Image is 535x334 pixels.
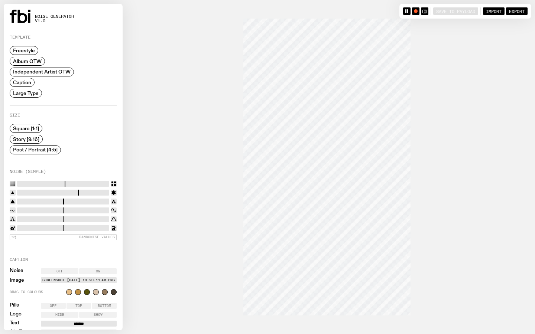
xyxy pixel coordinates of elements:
[13,147,58,153] span: Post / Portrait [4:5]
[13,48,35,53] span: Freestyle
[50,304,56,308] span: Off
[509,9,525,13] span: Export
[35,14,74,19] span: Noise Generator
[96,269,100,273] span: On
[13,80,31,85] span: Caption
[13,126,39,131] span: Square [1:1]
[10,268,23,274] label: Noise
[10,170,46,174] label: Noise (Simple)
[98,304,111,308] span: Bottom
[10,278,24,283] label: Image
[436,9,475,13] span: Save to Payload
[10,113,20,117] label: Size
[94,313,103,317] span: Show
[486,9,502,13] span: Import
[10,234,117,240] button: Randomise Values
[75,304,82,308] span: Top
[79,235,115,239] span: Randomise Values
[56,269,63,273] span: Off
[10,35,30,39] label: Template
[13,90,39,96] span: Large Type
[10,312,22,318] label: Logo
[10,290,63,294] span: Drag to colours
[42,277,115,283] label: Screenshot [DATE] 10.20.11 am.png
[13,136,39,142] span: Story [9:16]
[35,19,74,23] span: v1.0
[55,313,64,317] span: Hide
[13,69,71,75] span: Independent Artist OTW
[433,7,478,15] button: Save to Payload
[483,7,505,15] button: Import
[506,7,528,15] button: Export
[10,258,28,262] label: Caption
[13,58,42,64] span: Album OTW
[10,303,19,309] label: Pills
[10,321,19,327] label: Text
